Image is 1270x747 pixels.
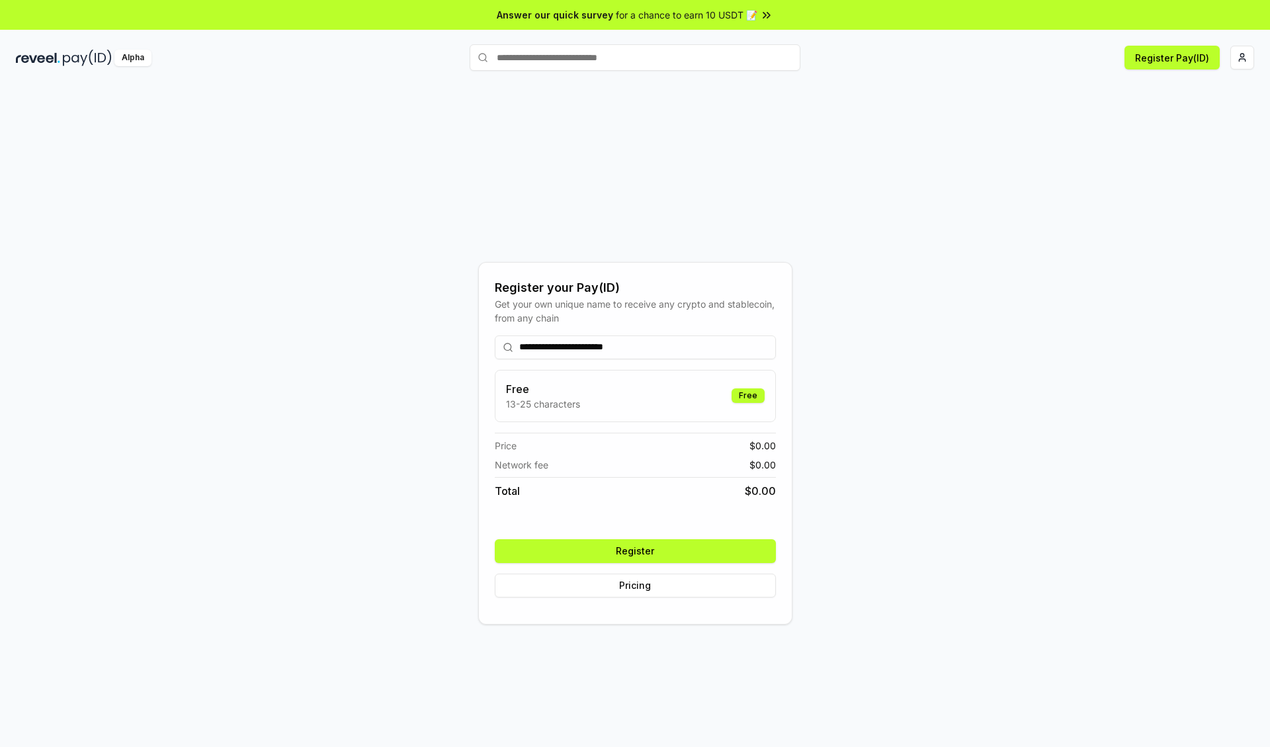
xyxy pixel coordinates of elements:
[495,539,776,563] button: Register
[63,50,112,66] img: pay_id
[495,439,517,453] span: Price
[495,297,776,325] div: Get your own unique name to receive any crypto and stablecoin, from any chain
[495,458,548,472] span: Network fee
[1124,46,1220,69] button: Register Pay(ID)
[495,574,776,597] button: Pricing
[749,439,776,453] span: $ 0.00
[749,458,776,472] span: $ 0.00
[16,50,60,66] img: reveel_dark
[616,8,757,22] span: for a chance to earn 10 USDT 📝
[732,388,765,403] div: Free
[495,279,776,297] div: Register your Pay(ID)
[745,483,776,499] span: $ 0.00
[114,50,151,66] div: Alpha
[497,8,613,22] span: Answer our quick survey
[506,397,580,411] p: 13-25 characters
[506,381,580,397] h3: Free
[495,483,520,499] span: Total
